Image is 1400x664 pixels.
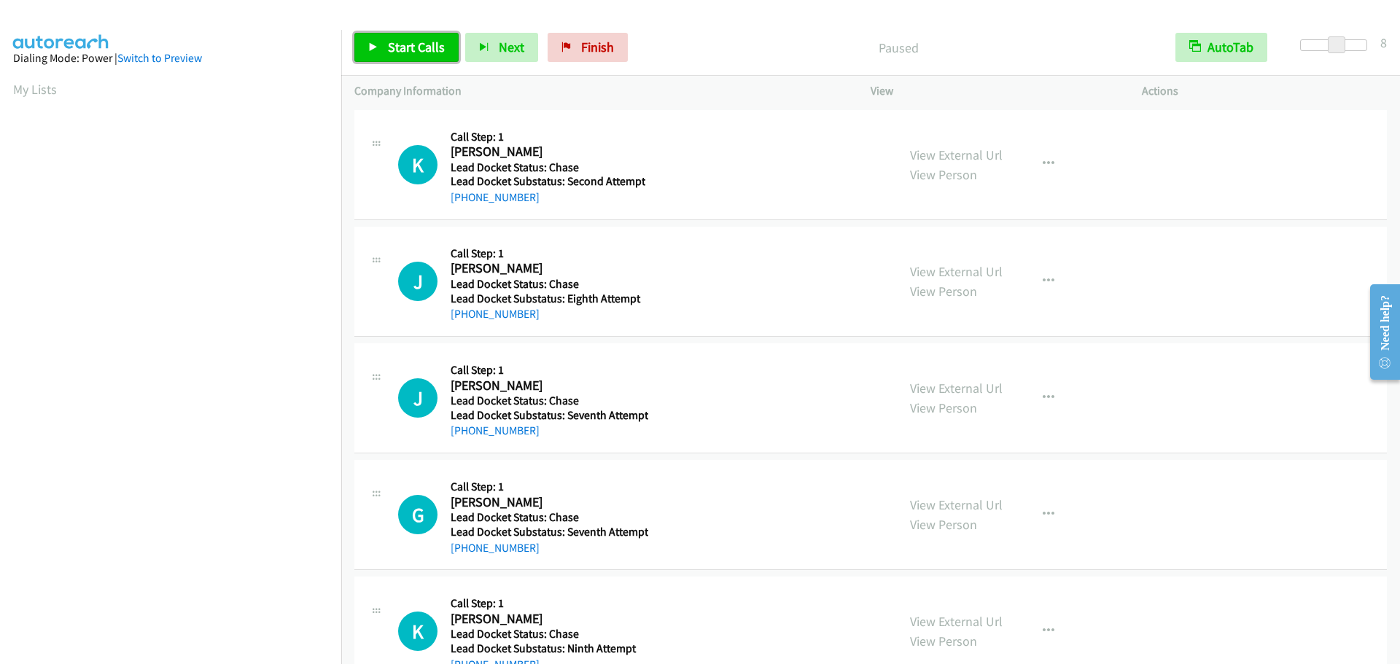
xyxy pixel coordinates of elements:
[117,51,202,65] a: Switch to Preview
[451,260,645,277] h2: [PERSON_NAME]
[354,33,459,62] a: Start Calls
[910,516,977,533] a: View Person
[451,144,645,160] h2: [PERSON_NAME]
[910,147,1003,163] a: View External Url
[581,39,614,55] span: Finish
[451,277,645,292] h5: Lead Docket Status: Chase
[910,613,1003,630] a: View External Url
[451,423,540,437] a: [PHONE_NUMBER]
[451,510,648,525] h5: Lead Docket Status: Chase
[451,130,645,144] h5: Call Step: 1
[451,378,645,394] h2: [PERSON_NAME]
[13,81,57,98] a: My Lists
[1380,33,1387,52] div: 8
[398,378,437,418] h1: J
[910,633,977,649] a: View Person
[13,50,328,67] div: Dialing Mode: Power |
[398,378,437,418] div: The call is yet to be attempted
[910,496,1003,513] a: View External Url
[499,39,524,55] span: Next
[451,627,645,641] h5: Lead Docket Status: Chase
[451,174,645,189] h5: Lead Docket Substatus: Second Attempt
[398,612,437,651] h1: K
[910,380,1003,397] a: View External Url
[451,394,648,408] h5: Lead Docket Status: Chase
[910,283,977,300] a: View Person
[354,82,844,100] p: Company Information
[398,145,437,184] div: The call is yet to be attempted
[1358,274,1400,390] iframe: Resource Center
[398,612,437,651] div: The call is yet to be attempted
[910,166,977,183] a: View Person
[451,408,648,423] h5: Lead Docket Substatus: Seventh Attempt
[398,495,437,534] div: The call is yet to be attempted
[451,190,540,204] a: [PHONE_NUMBER]
[1142,82,1387,100] p: Actions
[451,363,648,378] h5: Call Step: 1
[451,494,645,511] h2: [PERSON_NAME]
[465,33,538,62] button: Next
[451,292,645,306] h5: Lead Docket Substatus: Eighth Attempt
[398,495,437,534] h1: G
[388,39,445,55] span: Start Calls
[451,307,540,321] a: [PHONE_NUMBER]
[451,480,648,494] h5: Call Step: 1
[451,641,645,656] h5: Lead Docket Substatus: Ninth Attempt
[910,263,1003,280] a: View External Url
[451,611,645,628] h2: [PERSON_NAME]
[451,246,645,261] h5: Call Step: 1
[398,262,437,301] h1: J
[548,33,628,62] a: Finish
[647,38,1149,58] p: Paused
[1175,33,1267,62] button: AutoTab
[910,399,977,416] a: View Person
[451,525,648,539] h5: Lead Docket Substatus: Seventh Attempt
[451,596,645,611] h5: Call Step: 1
[451,541,540,555] a: [PHONE_NUMBER]
[398,145,437,184] h1: K
[398,262,437,301] div: The call is yet to be attempted
[871,82,1116,100] p: View
[451,160,645,175] h5: Lead Docket Status: Chase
